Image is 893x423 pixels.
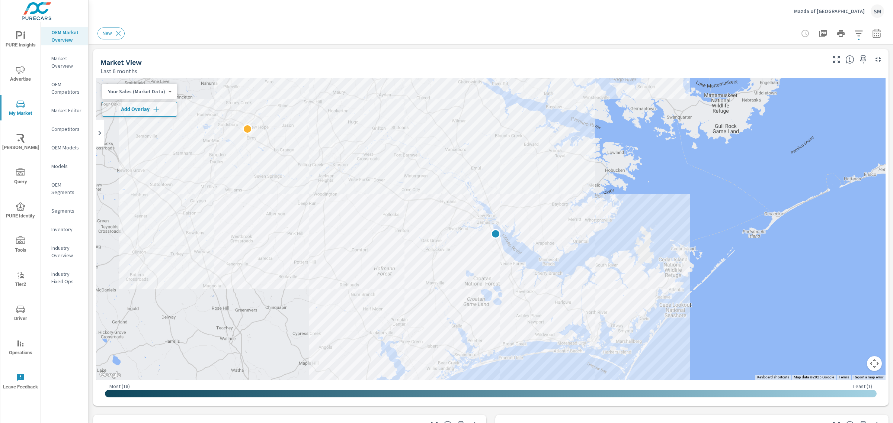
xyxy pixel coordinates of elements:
[851,26,866,41] button: Apply Filters
[102,102,177,117] button: Add Overlay
[51,81,82,96] p: OEM Competitors
[830,54,842,65] button: Make Fullscreen
[51,244,82,259] p: Industry Overview
[41,79,88,97] div: OEM Competitors
[51,55,82,70] p: Market Overview
[3,65,38,84] span: Advertise
[0,22,41,398] div: nav menu
[3,373,38,391] span: Leave Feedback
[794,8,865,14] p: Mazda of [GEOGRAPHIC_DATA]
[41,179,88,198] div: OEM Segments
[3,236,38,255] span: Tools
[100,58,142,66] h5: Market View
[3,339,38,357] span: Operations
[757,375,789,380] button: Keyboard shortcuts
[51,125,82,133] p: Competitors
[41,161,88,172] div: Models
[3,305,38,323] span: Driver
[3,202,38,220] span: PURE Identity
[41,105,88,116] div: Market Editor
[867,356,882,371] button: Map camera controls
[98,30,116,36] span: New
[3,271,38,289] span: Tier2
[98,370,122,380] a: Open this area in Google Maps (opens a new window)
[41,242,88,261] div: Industry Overview
[3,168,38,186] span: Query
[854,375,883,379] a: Report a map error
[41,205,88,216] div: Segments
[853,383,872,390] p: Least ( 1 )
[51,181,82,196] p: OEM Segments
[857,54,869,65] span: Save this to your personalized report
[3,134,38,152] span: [PERSON_NAME]
[108,88,165,95] p: Your Sales (Market Data)
[872,54,884,65] button: Minimize Widget
[816,26,830,41] button: "Export Report to PDF"
[97,28,125,39] div: New
[839,375,849,379] a: Terms (opens in new tab)
[98,370,122,380] img: Google
[41,142,88,153] div: OEM Models
[41,224,88,235] div: Inventory
[3,100,38,118] span: My Market
[109,383,130,390] p: Most ( 18 )
[833,26,848,41] button: Print Report
[100,67,137,75] p: Last 6 months
[51,207,82,214] p: Segments
[871,4,884,18] div: SM
[51,144,82,151] p: OEM Models
[51,107,82,114] p: Market Editor
[41,268,88,287] div: Industry Fixed Ops
[51,226,82,233] p: Inventory
[51,270,82,285] p: Industry Fixed Ops
[3,31,38,49] span: PURE Insights
[102,88,171,95] div: Your Sales (Market Data)
[869,26,884,41] button: Select Date Range
[105,106,174,113] span: Add Overlay
[41,27,88,45] div: OEM Market Overview
[51,29,82,43] p: OEM Market Overview
[41,53,88,71] div: Market Overview
[51,162,82,170] p: Models
[41,123,88,135] div: Competitors
[794,375,834,379] span: Map data ©2025 Google
[845,55,854,64] span: Find the biggest opportunities in your market for your inventory. Understand by postal code where...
